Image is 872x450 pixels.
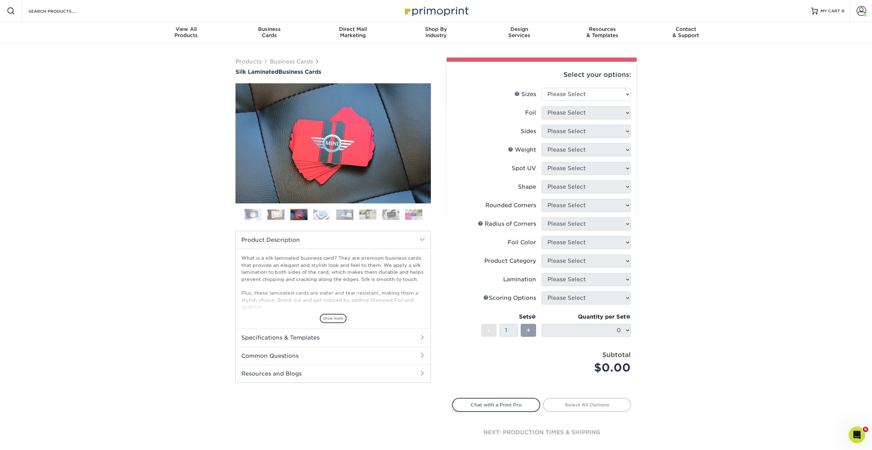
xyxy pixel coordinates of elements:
[382,209,399,220] img: Business Cards 07
[402,3,470,18] img: Primoprint
[235,69,278,75] span: Silk Laminated
[395,26,478,32] span: Shop By
[235,83,431,203] img: Silk Laminated 03
[561,26,644,32] span: Resources
[405,209,422,220] img: Business Cards 08
[236,231,431,249] h2: Product Description
[514,90,536,98] div: Sizes
[235,69,431,75] a: Silk LaminatedBusiness Cards
[644,26,727,38] div: & Support
[336,209,353,220] img: Business Cards 05
[311,22,395,44] a: Direct MailMarketing
[525,109,536,117] div: Foil
[526,325,531,335] span: +
[228,22,311,44] a: BusinessCards
[508,146,536,154] div: Weight
[359,209,376,220] img: Business Cards 06
[518,183,536,191] div: Shape
[311,26,395,38] div: Marketing
[235,58,262,65] a: Products
[484,257,536,265] div: Product Category
[483,294,536,302] div: Scoring Options
[561,22,644,44] a: Resources& Templates
[241,254,425,366] p: What is a silk laminated business card? They are premium business cards that provide an elegant a...
[602,351,631,358] strong: Subtotal
[487,325,490,335] span: -
[543,398,631,412] a: Select All Options
[244,206,262,223] img: Business Cards 01
[395,22,478,44] a: Shop ByIndustry
[478,220,536,228] div: Radius of Corners
[521,127,536,135] div: Sides
[547,359,631,376] div: $0.00
[28,7,95,15] input: SEARCH PRODUCTS.....
[644,26,727,32] span: Contact
[311,26,395,32] span: Direct Mail
[503,275,536,284] div: Lamination
[477,26,561,38] div: Services
[485,201,536,210] div: Rounded Corners
[512,164,536,173] div: Spot UV
[267,209,284,220] img: Business Cards 02
[145,22,228,44] a: View AllProducts
[452,62,631,88] div: Select your options:
[644,22,727,44] a: Contact& Support
[228,26,311,38] div: Cards
[821,8,840,14] span: MY CART
[395,26,478,38] div: Industry
[313,209,330,220] img: Business Cards 04
[145,26,228,38] div: Products
[236,365,431,382] h2: Resources and Blogs
[452,398,540,412] a: Chat with a Print Pro
[145,26,228,32] span: View All
[228,26,311,32] span: Business
[481,313,536,321] div: Sets
[477,22,561,44] a: DesignServices
[508,238,536,247] div: Foil Color
[235,69,431,75] h1: Business Cards
[841,9,845,13] span: 0
[849,427,865,443] iframe: Intercom live chat
[477,26,561,32] span: Design
[236,347,431,365] h2: Common Questions
[270,58,313,65] a: Business Cards
[863,427,868,432] span: 6
[542,313,631,321] div: Quantity per Set
[236,329,431,346] h2: Specifications & Templates
[290,210,307,221] img: Business Cards 03
[561,26,644,38] div: & Templates
[320,314,347,323] span: show more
